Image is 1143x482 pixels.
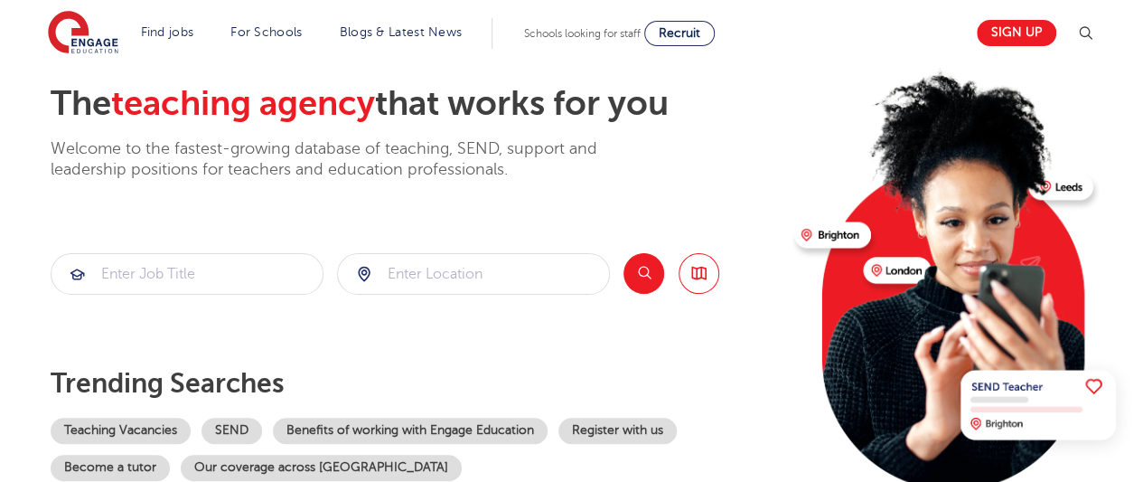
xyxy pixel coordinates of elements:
[181,455,462,481] a: Our coverage across [GEOGRAPHIC_DATA]
[340,25,463,39] a: Blogs & Latest News
[201,418,262,444] a: SEND
[51,455,170,481] a: Become a tutor
[51,253,323,295] div: Submit
[558,418,677,444] a: Register with us
[111,84,375,123] span: teaching agency
[51,138,647,181] p: Welcome to the fastest-growing database of teaching, SEND, support and leadership positions for t...
[644,21,715,46] a: Recruit
[52,254,323,294] input: Submit
[141,25,194,39] a: Find jobs
[338,254,609,294] input: Submit
[48,11,118,56] img: Engage Education
[337,253,610,295] div: Submit
[51,418,191,444] a: Teaching Vacancies
[230,25,302,39] a: For Schools
[51,83,780,125] h2: The that works for you
[524,27,641,40] span: Schools looking for staff
[51,367,780,400] p: Trending searches
[977,20,1056,46] a: Sign up
[659,26,700,40] span: Recruit
[623,253,664,294] button: Search
[273,418,548,444] a: Benefits of working with Engage Education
